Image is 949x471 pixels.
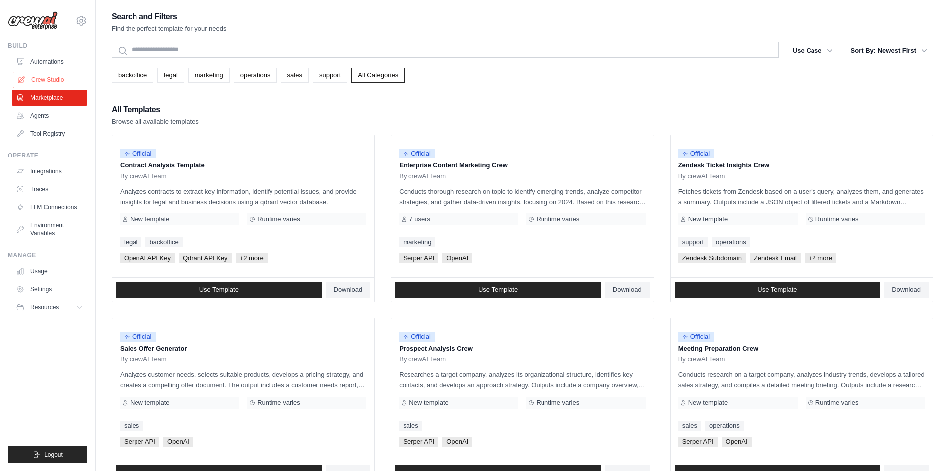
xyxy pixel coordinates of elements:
a: support [678,237,708,247]
button: Sort By: Newest First [845,42,933,60]
span: Download [334,286,363,294]
span: Runtime varies [257,399,300,407]
span: By crewAI Team [678,172,725,180]
span: By crewAI Team [399,355,446,363]
p: Prospect Analysis Crew [399,344,645,354]
p: Zendesk Ticket Insights Crew [678,160,925,170]
span: By crewAI Team [120,355,167,363]
span: Official [678,332,714,342]
a: Use Template [116,282,322,298]
span: New template [130,399,169,407]
a: All Categories [351,68,405,83]
a: legal [157,68,184,83]
a: Use Template [675,282,880,298]
div: Operate [8,152,87,159]
p: Meeting Preparation Crew [678,344,925,354]
span: +2 more [236,253,268,263]
span: New template [688,215,728,223]
a: Agents [12,108,87,124]
a: backoffice [145,237,182,247]
a: Usage [12,263,87,279]
span: Use Template [757,286,797,294]
span: Runtime varies [815,215,859,223]
button: Resources [12,299,87,315]
a: legal [120,237,141,247]
h2: Search and Filters [112,10,227,24]
span: By crewAI Team [120,172,167,180]
p: Enterprise Content Marketing Crew [399,160,645,170]
a: Traces [12,181,87,197]
a: support [313,68,347,83]
a: Download [326,282,371,298]
span: Runtime varies [536,399,579,407]
p: Browse all available templates [112,117,199,127]
a: Download [884,282,929,298]
span: OpenAI API Key [120,253,175,263]
span: Runtime varies [257,215,300,223]
span: New template [688,399,728,407]
span: Official [120,332,156,342]
a: operations [234,68,277,83]
span: Resources [30,303,59,311]
span: By crewAI Team [399,172,446,180]
p: Fetches tickets from Zendesk based on a user's query, analyzes them, and generates a summary. Out... [678,186,925,207]
span: Runtime varies [815,399,859,407]
span: 7 users [409,215,430,223]
h2: All Templates [112,103,199,117]
span: Download [613,286,642,294]
span: Serper API [120,437,159,447]
span: By crewAI Team [678,355,725,363]
a: sales [120,421,143,431]
span: Qdrant API Key [179,253,232,263]
button: Use Case [787,42,839,60]
a: Tool Registry [12,126,87,142]
p: Analyzes customer needs, selects suitable products, develops a pricing strategy, and creates a co... [120,369,366,390]
span: Serper API [678,437,718,447]
div: Manage [8,251,87,259]
a: marketing [188,68,230,83]
a: sales [281,68,309,83]
p: Conducts thorough research on topic to identify emerging trends, analyze competitor strategies, a... [399,186,645,207]
a: marketing [399,237,435,247]
p: Sales Offer Generator [120,344,366,354]
span: Use Template [199,286,239,294]
a: Automations [12,54,87,70]
p: Conducts research on a target company, analyzes industry trends, develops a tailored sales strate... [678,369,925,390]
p: Researches a target company, analyzes its organizational structure, identifies key contacts, and ... [399,369,645,390]
span: Official [399,149,435,158]
span: Zendesk Email [750,253,801,263]
a: Use Template [395,282,601,298]
button: Logout [8,446,87,463]
span: Serper API [399,253,438,263]
span: Official [678,149,714,158]
a: operations [705,421,744,431]
span: New template [130,215,169,223]
span: OpenAI [442,437,472,447]
a: Environment Variables [12,217,87,241]
span: Use Template [478,286,518,294]
span: Official [120,149,156,158]
span: Serper API [399,437,438,447]
a: sales [399,421,422,431]
p: Find the perfect template for your needs [112,24,227,34]
span: +2 more [805,253,836,263]
span: Runtime varies [536,215,579,223]
a: Crew Studio [13,72,88,88]
span: Download [892,286,921,294]
a: Integrations [12,163,87,179]
span: OpenAI [442,253,472,263]
span: Official [399,332,435,342]
p: Analyzes contracts to extract key information, identify potential issues, and provide insights fo... [120,186,366,207]
a: Marketplace [12,90,87,106]
a: Settings [12,281,87,297]
a: Download [605,282,650,298]
span: OpenAI [163,437,193,447]
div: Build [8,42,87,50]
span: New template [409,399,448,407]
span: Logout [44,451,63,459]
a: LLM Connections [12,199,87,215]
a: sales [678,421,701,431]
p: Contract Analysis Template [120,160,366,170]
span: Zendesk Subdomain [678,253,746,263]
span: OpenAI [722,437,752,447]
